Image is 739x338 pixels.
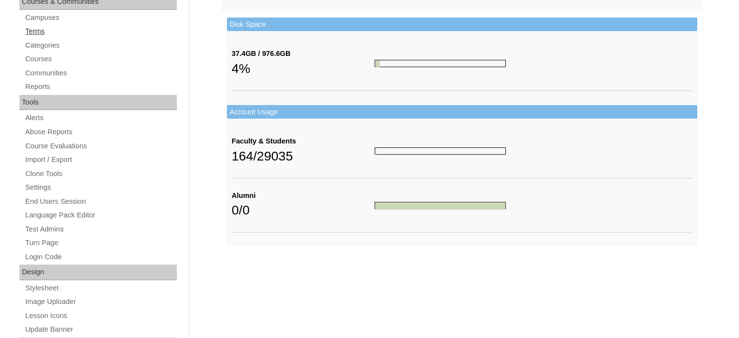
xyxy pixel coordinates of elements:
a: Test Admins [24,223,177,235]
a: Abuse Reports [24,126,177,138]
a: Import / Export [24,154,177,166]
a: Courses [24,53,177,65]
div: 4% [232,59,375,78]
a: End Users Session [24,196,177,208]
a: Terms [24,25,177,37]
div: 0/0 [232,200,375,220]
a: Language Pack Editor [24,209,177,221]
a: Campuses [24,12,177,24]
a: Alerts [24,112,177,124]
div: Tools [19,95,177,110]
td: Account Usage [227,105,697,119]
a: Settings [24,181,177,194]
a: Communities [24,67,177,79]
a: Login Code [24,251,177,263]
a: Update Banner [24,323,177,336]
a: Clone Tools [24,168,177,180]
a: Categories [24,39,177,52]
a: Reports [24,81,177,93]
td: Disk Space [227,18,697,32]
div: 37.4GB / 976.6GB [232,49,375,59]
div: Design [19,265,177,280]
div: 164/29035 [232,146,375,166]
a: Stylesheet [24,282,177,294]
a: Image Uploader [24,296,177,308]
div: Faculty & Students [232,136,375,146]
div: Alumni [232,191,375,201]
a: Lesson Icons [24,310,177,322]
a: Turn Page [24,237,177,249]
a: Course Evaluations [24,140,177,152]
